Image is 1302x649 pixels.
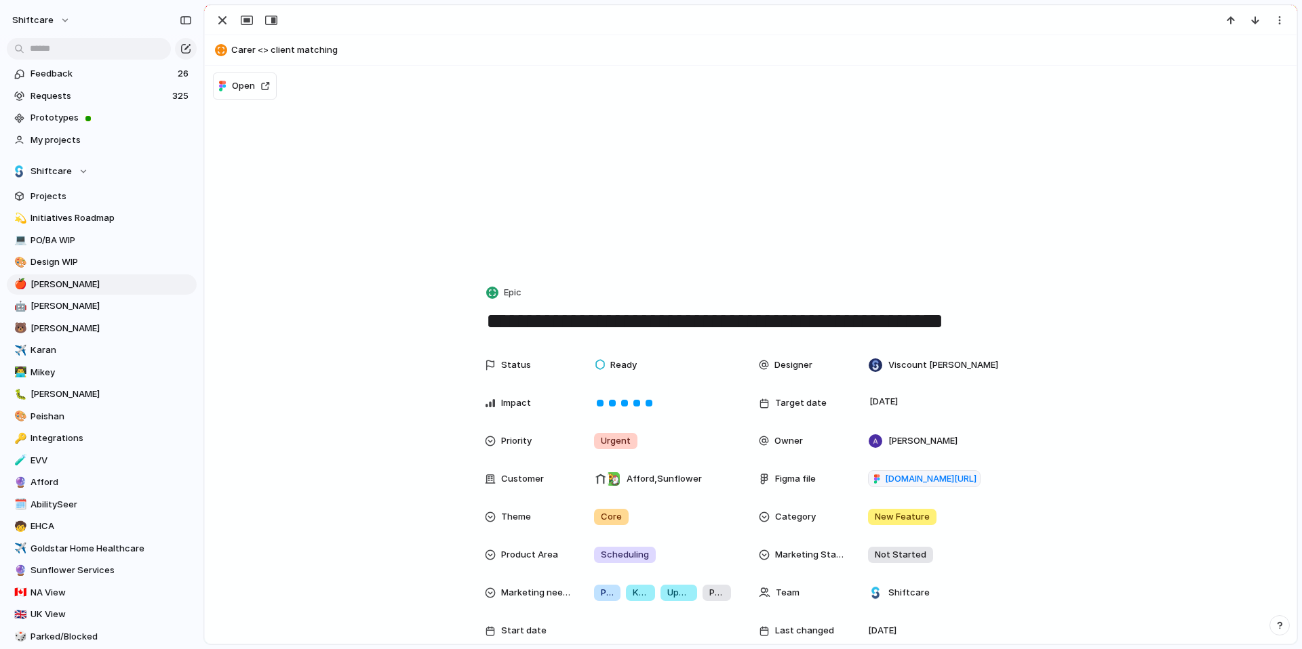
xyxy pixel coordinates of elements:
[31,322,192,335] span: [PERSON_NAME]
[31,89,168,103] span: Requests
[7,539,197,559] a: ✈️Goldstar Home Healthcare
[6,9,77,31] button: shiftcare
[12,498,26,511] button: 🗓️
[775,548,846,562] span: Marketing Status
[31,211,192,225] span: Initiatives Roadmap
[868,624,896,637] span: [DATE]
[776,586,800,600] span: Team
[12,586,26,600] button: 🇨🇦
[885,472,976,486] span: [DOMAIN_NAME][URL]
[14,276,24,292] div: 🍎
[178,67,191,81] span: 26
[31,234,192,247] span: PO/BA WIP
[7,274,197,295] a: 🍎[PERSON_NAME]
[888,358,998,372] span: Viscount [PERSON_NAME]
[14,497,24,512] div: 🗓️
[501,472,544,486] span: Customer
[14,343,24,358] div: ✈️
[31,190,192,203] span: Projects
[7,64,197,84] a: Feedback26
[775,396,827,410] span: Target date
[31,454,192,467] span: EVV
[31,432,192,445] span: Integrations
[709,586,724,600] span: Pricing Line Item
[31,278,192,291] span: [PERSON_NAME]
[7,318,197,339] a: 🐻[PERSON_NAME]
[501,624,547,637] span: Start date
[7,161,197,182] button: Shiftcare
[875,510,930,524] span: New Feature
[211,39,1290,61] button: Carer <> client matching
[213,72,277,100] button: Open
[501,434,532,448] span: Priority
[12,211,26,225] button: 💫
[14,364,24,380] div: 👨‍💻
[232,79,255,93] span: Open
[231,43,1290,57] span: Carer <> client matching
[627,472,702,486] span: Afford , Sunflower
[31,299,192,313] span: [PERSON_NAME]
[7,130,197,150] a: My projects
[172,89,191,103] span: 325
[14,519,24,535] div: 🧒
[31,343,192,357] span: Karan
[7,604,197,625] div: 🇬🇧UK View
[7,472,197,493] a: 🔮Afford
[501,358,531,372] span: Status
[7,560,197,581] div: 🔮Sunflower Services
[31,255,192,269] span: Design WIP
[868,470,981,488] a: [DOMAIN_NAME][URL]
[667,586,690,600] span: Update Recent Releases
[7,208,197,228] a: 💫Initiatives Roadmap
[12,542,26,556] button: ✈️
[7,516,197,537] a: 🧒EHCA
[7,627,197,647] a: 🎲Parked/Blocked
[14,453,24,468] div: 🧪
[7,495,197,515] div: 🗓️AbilitySeer
[12,630,26,644] button: 🎲
[601,548,649,562] span: Scheduling
[7,406,197,427] a: 🎨Peishan
[866,394,902,410] span: [DATE]
[12,520,26,533] button: 🧒
[7,362,197,383] a: 👨‍💻Mikey
[12,343,26,357] button: ✈️
[501,396,531,410] span: Impact
[484,283,526,303] button: Epic
[14,629,24,644] div: 🎲
[775,510,816,524] span: Category
[31,608,192,621] span: UK View
[774,434,803,448] span: Owner
[7,252,197,272] a: 🎨Design WIP
[14,475,24,490] div: 🔮
[775,624,834,637] span: Last changed
[601,586,614,600] span: Product Page
[7,230,197,251] a: 💻PO/BA WIP
[31,67,174,81] span: Feedback
[14,409,24,424] div: 🎨
[888,434,958,448] span: [PERSON_NAME]
[14,299,24,314] div: 🤖
[601,510,622,524] span: Core
[875,548,926,562] span: Not Started
[7,384,197,404] a: 🐛[PERSON_NAME]
[633,586,648,600] span: Knowledge Base
[31,111,192,125] span: Prototypes
[12,234,26,247] button: 💻
[31,586,192,600] span: NA View
[7,451,197,471] a: 🧪EVV
[14,232,24,248] div: 💻
[12,432,26,445] button: 🔑
[14,320,24,336] div: 🐻
[7,428,197,448] div: 🔑Integrations
[31,133,192,147] span: My projects
[31,165,72,178] span: Shiftcare
[12,564,26,577] button: 🔮
[12,278,26,291] button: 🍎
